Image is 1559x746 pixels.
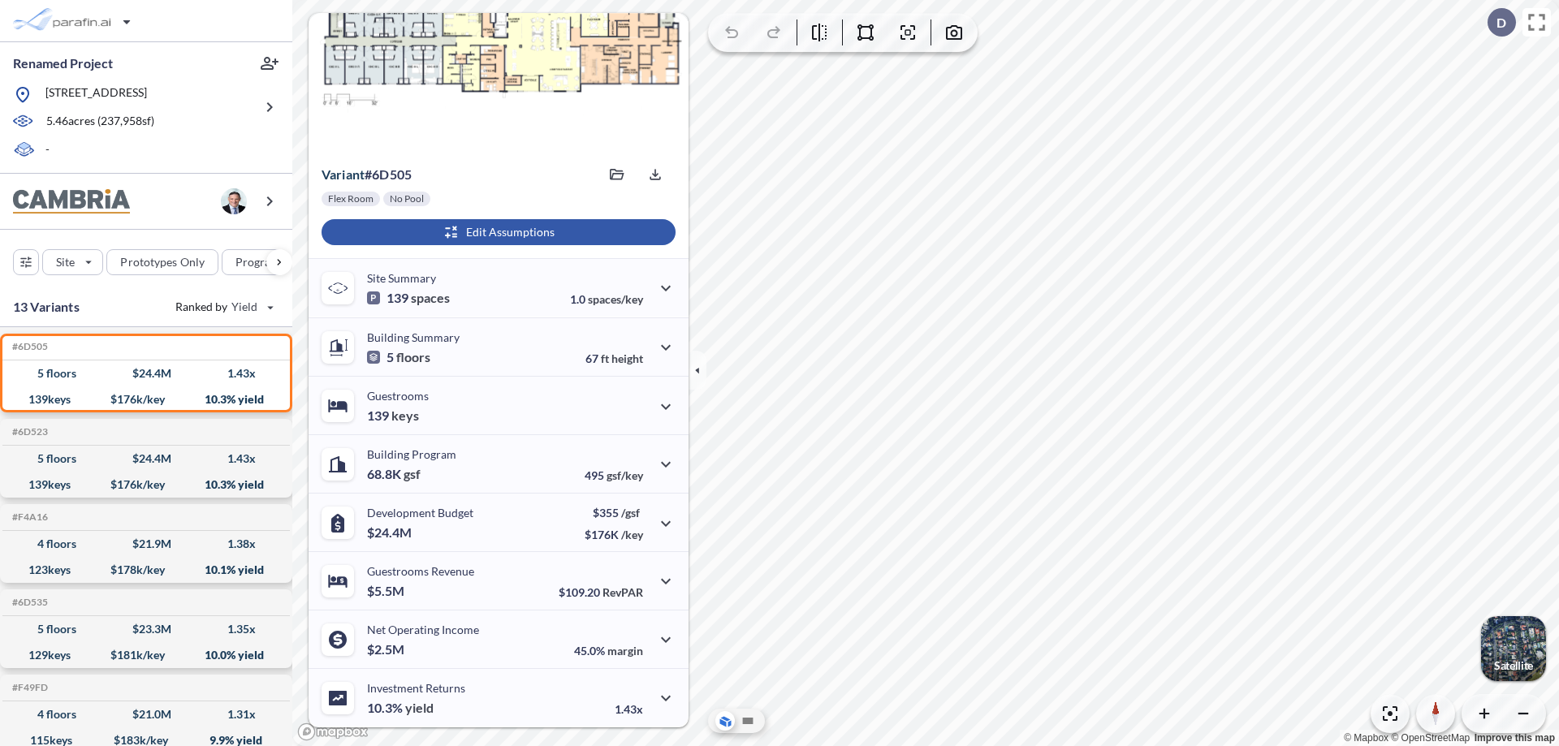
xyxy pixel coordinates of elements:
[367,524,414,541] p: $24.4M
[328,192,374,205] p: Flex Room
[405,700,434,716] span: yield
[738,711,758,731] button: Site Plan
[574,644,643,658] p: 45.0%
[391,407,419,424] span: keys
[42,249,103,275] button: Site
[615,702,643,716] p: 1.43x
[9,341,48,352] h5: Click to copy the code
[56,254,75,270] p: Site
[367,389,429,403] p: Guestrooms
[162,294,284,320] button: Ranked by Yield
[297,722,369,741] a: Mapbox homepage
[13,189,130,214] img: BrandImage
[13,297,80,317] p: 13 Variants
[106,249,218,275] button: Prototypes Only
[221,188,247,214] img: user logo
[45,84,147,105] p: [STREET_ADDRESS]
[1475,732,1555,744] a: Improve this map
[390,192,424,205] p: No Pool
[1481,616,1546,681] button: Switcher ImageSatellite
[367,290,450,306] p: 139
[559,585,643,599] p: $109.20
[235,254,281,270] p: Program
[602,585,643,599] span: RevPAR
[1344,732,1388,744] a: Mapbox
[621,528,643,541] span: /key
[1391,732,1470,744] a: OpenStreetMap
[322,166,365,182] span: Variant
[367,349,430,365] p: 5
[322,166,412,183] p: # 6d505
[9,682,48,693] h5: Click to copy the code
[367,447,456,461] p: Building Program
[9,511,48,523] h5: Click to copy the code
[9,426,48,438] h5: Click to copy the code
[367,564,474,578] p: Guestrooms Revenue
[120,254,205,270] p: Prototypes Only
[46,113,154,131] p: 5.46 acres ( 237,958 sf)
[367,623,479,636] p: Net Operating Income
[1481,616,1546,681] img: Switcher Image
[367,641,407,658] p: $2.5M
[367,330,460,344] p: Building Summary
[601,351,609,365] span: ft
[396,349,430,365] span: floors
[367,583,407,599] p: $5.5M
[367,407,419,424] p: 139
[1496,15,1506,30] p: D
[404,466,421,482] span: gsf
[367,466,421,482] p: 68.8K
[222,249,309,275] button: Program
[411,290,450,306] span: spaces
[13,54,113,72] p: Renamed Project
[607,468,643,482] span: gsf/key
[231,299,258,315] span: Yield
[611,351,643,365] span: height
[585,528,643,541] p: $176K
[45,141,50,160] p: -
[585,506,643,520] p: $355
[322,219,676,245] button: Edit Assumptions
[607,644,643,658] span: margin
[367,506,473,520] p: Development Budget
[585,468,643,482] p: 495
[9,597,48,608] h5: Click to copy the code
[367,681,465,695] p: Investment Returns
[1494,659,1533,672] p: Satellite
[367,271,436,285] p: Site Summary
[588,292,643,306] span: spaces/key
[621,506,640,520] span: /gsf
[570,292,643,306] p: 1.0
[367,700,434,716] p: 10.3%
[585,351,643,365] p: 67
[715,711,735,731] button: Aerial View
